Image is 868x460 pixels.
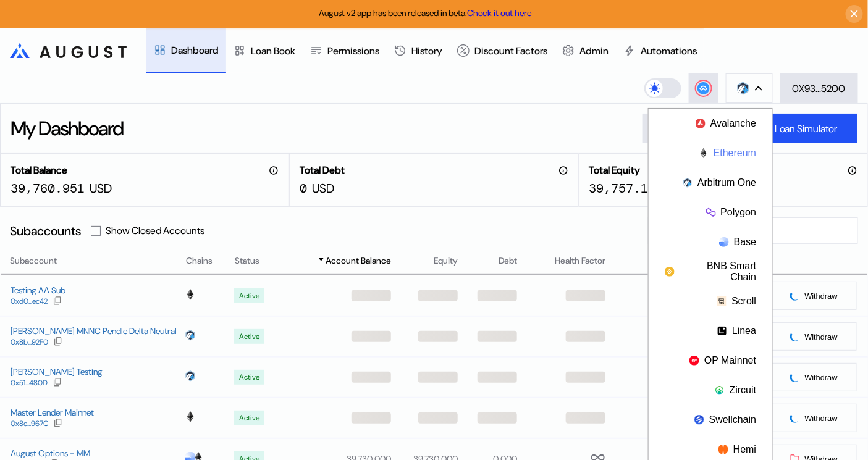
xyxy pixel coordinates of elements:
img: chain logo [185,411,196,422]
button: Avalanche [649,109,772,138]
div: My Dashboard [11,115,123,141]
a: Admin [555,28,616,73]
button: BNB Smart Chain [649,257,772,286]
a: History [387,28,450,73]
img: chain logo [694,415,704,425]
button: Base [649,227,772,257]
img: chain logo [696,119,706,128]
span: Account Balance [326,254,391,267]
img: pending [790,412,801,424]
div: Loan Simulator [775,122,838,135]
button: Ethereum [649,138,772,168]
div: Active [239,332,259,341]
div: Subaccounts [10,223,81,239]
div: Dashboard [171,44,219,57]
a: Permissions [303,28,387,73]
div: 0x8c...967C [11,419,48,428]
img: chain logo [736,82,750,95]
button: pendingWithdraw [770,281,857,311]
div: 0X93...5200 [793,82,846,95]
h2: Total Debt [300,164,345,177]
div: [PERSON_NAME] MNNC Pendle Delta Neutral [11,325,177,337]
div: 0xd0...ec42 [11,297,48,306]
button: Loan Simulator [755,114,857,143]
h2: Total Balance [11,164,67,177]
button: Zircuit [649,375,772,405]
button: Arbitrum One [649,168,772,198]
span: Status [235,254,260,267]
div: Active [239,414,259,422]
div: History [411,44,442,57]
span: Health Factor [555,254,605,267]
button: OP Mainnet [649,346,772,375]
img: chain logo [717,296,727,306]
div: Loan Book [251,44,295,57]
img: chain logo [185,370,196,382]
div: Active [239,291,259,300]
span: Withdraw [805,291,838,301]
div: Master Lender Mainnet [11,407,94,418]
button: 0X93...5200 [780,73,858,103]
a: Discount Factors [450,28,555,73]
img: chain logo [718,445,728,454]
div: Active [239,373,259,382]
img: chain logo [706,207,716,217]
img: chain logo [665,267,675,277]
div: Testing AA Sub [11,285,65,296]
div: USD [312,180,334,196]
a: Check it out here [468,7,532,19]
span: Subaccount [10,254,57,267]
div: 0 [300,180,307,196]
div: Automations [641,44,697,57]
h2: Total Equity [589,164,641,177]
img: pending [790,290,801,301]
div: [PERSON_NAME] Testing [11,366,103,377]
img: pending [790,372,801,383]
button: pendingWithdraw [770,362,857,392]
img: chain logo [717,326,727,336]
div: 39,757.104 [589,180,664,196]
img: chain logo [185,330,196,341]
div: Discount Factors [474,44,547,57]
img: chain logo [683,178,693,188]
button: Swellchain [649,405,772,435]
div: August Options - MM [11,448,90,459]
span: Chains [186,254,213,267]
span: Equity [434,254,458,267]
button: Scroll [649,286,772,316]
div: 0x8b...92F0 [11,338,48,346]
button: chain logo [726,73,773,103]
button: pendingWithdraw [770,403,857,433]
img: chain logo [699,148,709,158]
div: USD [90,180,112,196]
a: Dashboard [146,28,226,73]
img: chain logo [715,385,725,395]
span: Debt [499,254,517,267]
span: Withdraw [805,332,838,341]
span: Withdraw [805,414,838,423]
a: Automations [616,28,704,73]
button: pendingWithdraw [770,322,857,351]
div: 39,760.951 [11,180,85,196]
div: Permissions [327,44,379,57]
img: chain logo [185,289,196,300]
button: Distribute Yield [643,114,745,143]
img: chain logo [689,356,699,366]
button: Polygon [649,198,772,227]
div: Admin [579,44,609,57]
span: Withdraw [805,373,838,382]
img: pending [790,331,801,342]
div: 0x51...480D [11,378,48,387]
button: Linea [649,316,772,346]
label: Show Closed Accounts [106,224,204,237]
img: chain logo [719,237,729,247]
a: Loan Book [226,28,303,73]
span: August v2 app has been released in beta. [319,7,532,19]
